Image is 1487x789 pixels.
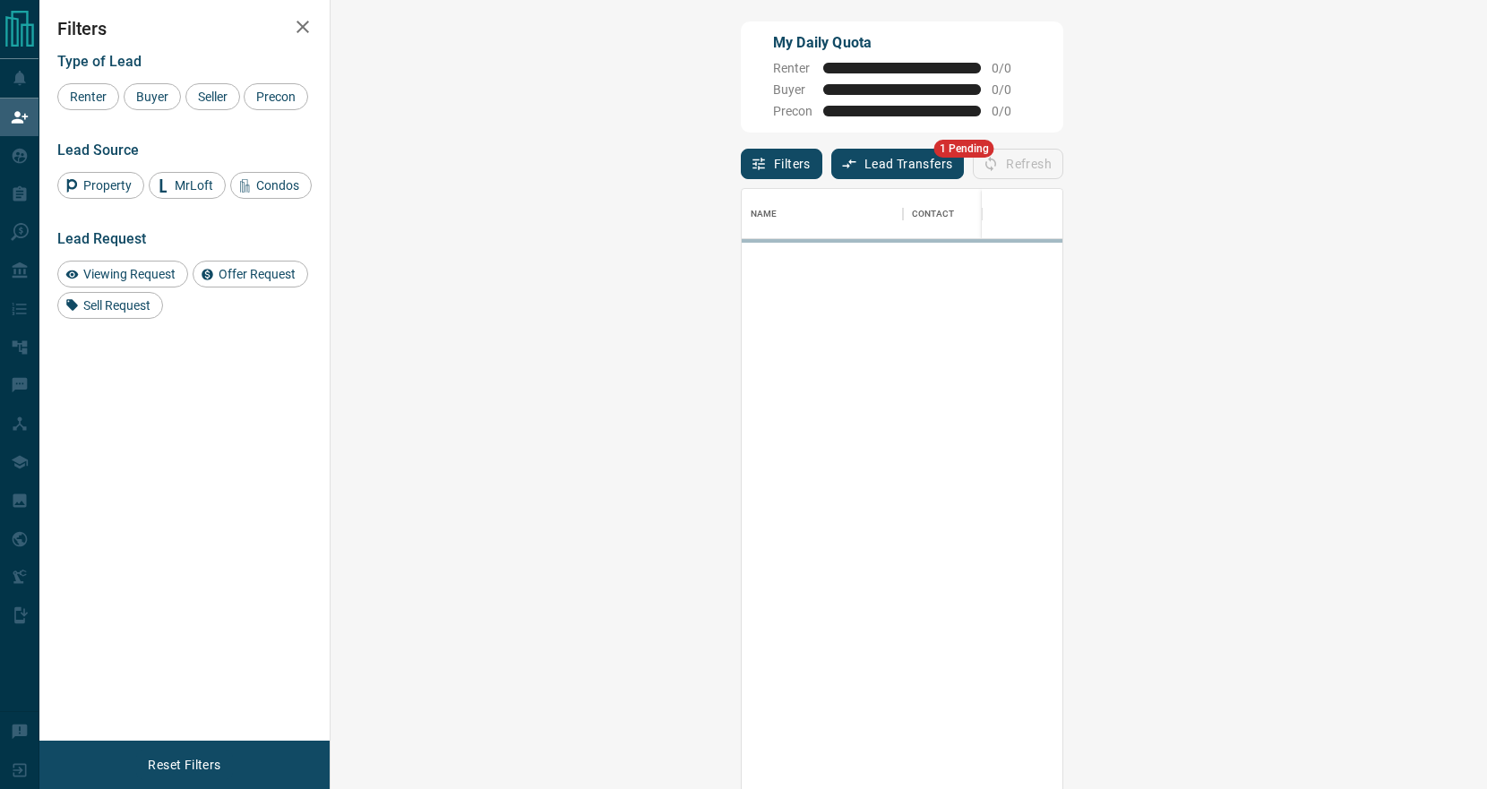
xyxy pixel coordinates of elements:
div: Contact [912,189,954,239]
button: Reset Filters [136,750,232,780]
span: Renter [773,61,812,75]
span: Property [77,178,138,193]
span: Precon [773,104,812,118]
span: Lead Source [57,142,139,159]
span: Type of Lead [57,53,142,70]
button: Lead Transfers [831,149,965,179]
div: Precon [244,83,308,110]
span: Seller [192,90,234,104]
span: 1 Pending [934,140,994,158]
span: MrLoft [168,178,219,193]
span: Condos [250,178,305,193]
span: Renter [64,90,113,104]
div: Sell Request [57,292,163,319]
button: Filters [741,149,822,179]
div: MrLoft [149,172,226,199]
span: Lead Request [57,230,146,247]
h2: Filters [57,18,312,39]
span: 0 / 0 [992,104,1031,118]
p: My Daily Quota [773,32,1031,54]
div: Name [751,189,778,239]
span: Precon [250,90,302,104]
div: Seller [185,83,240,110]
div: Buyer [124,83,181,110]
span: Sell Request [77,298,157,313]
span: 0 / 0 [992,82,1031,97]
span: Buyer [130,90,175,104]
div: Property [57,172,144,199]
div: Offer Request [193,261,308,287]
div: Renter [57,83,119,110]
span: Offer Request [212,267,302,281]
span: Buyer [773,82,812,97]
div: Contact [903,189,1046,239]
div: Name [742,189,903,239]
span: 0 / 0 [992,61,1031,75]
div: Condos [230,172,312,199]
span: Viewing Request [77,267,182,281]
div: Viewing Request [57,261,188,287]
